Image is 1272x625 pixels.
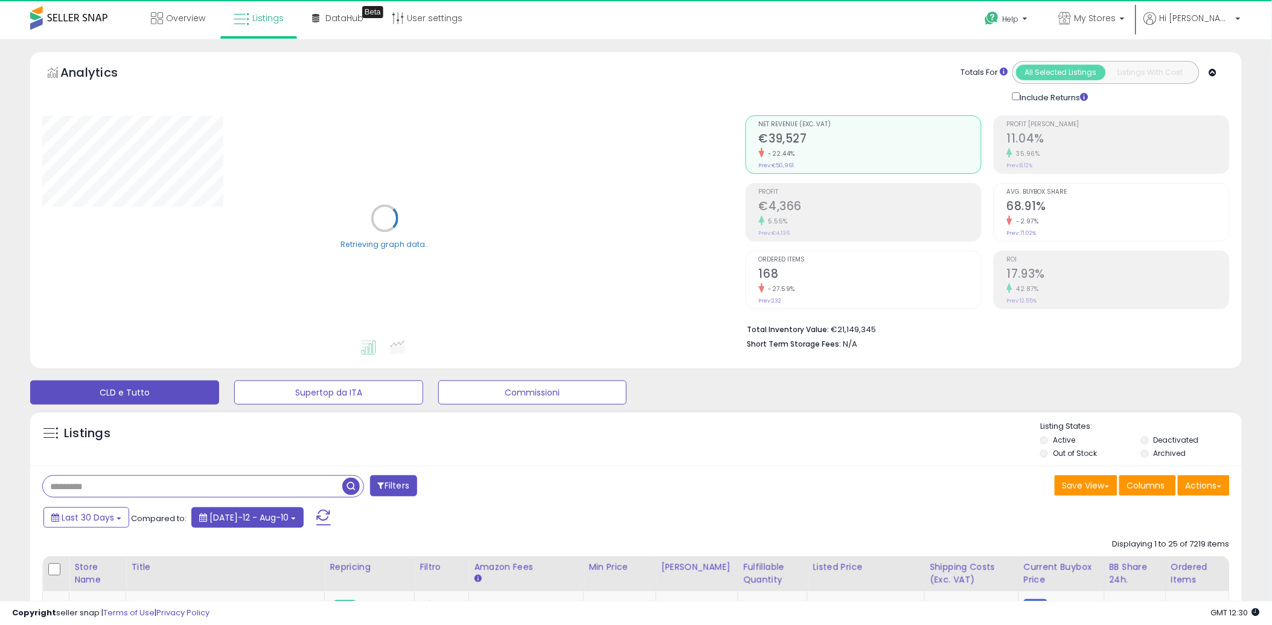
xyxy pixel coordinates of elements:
[1012,284,1039,293] small: 42.87%
[1007,229,1037,237] small: Prev: 71.02%
[1007,267,1229,283] h2: 17.93%
[1154,448,1186,458] label: Archived
[12,607,56,618] strong: Copyright
[474,600,574,611] div: 13%
[759,267,981,283] h2: 168
[813,600,915,611] div: €259.58
[1053,435,1075,445] label: Active
[1007,257,1229,263] span: ROI
[60,64,141,84] h5: Analytics
[1075,12,1116,24] span: My Stores
[1119,475,1176,496] button: Columns
[1053,448,1097,458] label: Out of Stock
[1160,12,1232,24] span: Hi [PERSON_NAME]
[743,600,798,611] div: 10
[759,189,981,196] span: Profit
[1211,607,1260,618] span: 2025-09-10 12:30 GMT
[415,556,469,591] th: CSV column name: cust_attr_1_Filtro
[362,6,383,18] div: Tooltip anchor
[62,511,114,524] span: Last 30 Days
[1105,65,1195,80] button: Listings With Cost
[1007,199,1229,216] h2: 68.91%
[759,257,981,263] span: Ordered Items
[325,12,363,24] span: DataHub
[43,507,129,528] button: Last 30 Days
[1007,297,1037,304] small: Prev: 12.55%
[764,217,788,226] small: 5.55%
[420,561,464,574] div: Filtro
[1144,12,1241,39] a: Hi [PERSON_NAME]
[1154,435,1199,445] label: Deactivated
[930,600,1009,611] div: 0.00
[1040,421,1242,432] p: Listing States:
[1171,561,1224,586] div: Ordered Items
[156,607,209,618] a: Privacy Policy
[661,600,688,612] a: 259.58
[1024,561,1099,586] div: Current Buybox Price
[759,229,790,237] small: Prev: €4,136
[438,380,627,405] button: Commissioni
[209,511,289,524] span: [DATE]-12 - Aug-10
[743,561,802,586] div: Fulfillable Quantity
[134,600,158,624] img: 310VaEBVx6L._SL40_.jpg
[747,324,829,335] b: Total Inventory Value:
[166,12,205,24] span: Overview
[420,600,434,612] a: N/A
[1016,65,1106,80] button: All Selected Listings
[370,475,417,496] button: Filters
[74,600,117,622] div: Water Pumps FR
[234,380,423,405] button: Supertop da ITA
[12,607,209,619] div: seller snap | |
[764,284,796,293] small: -27.59%
[1024,599,1047,612] small: FBM
[1110,561,1161,586] div: BB Share 24h.
[191,507,304,528] button: [DATE]-12 - Aug-10
[961,67,1008,79] div: Totals For
[589,600,615,612] a: 255.69
[1007,162,1033,169] small: Prev: 8.12%
[759,121,981,128] span: Net Revenue (Exc. VAT)
[985,11,1000,26] i: Get Help
[759,199,981,216] h2: €4,366
[131,513,187,524] span: Compared to:
[843,338,858,350] span: N/A
[747,339,842,349] b: Short Term Storage Fees:
[1110,600,1157,611] div: 100%
[759,162,794,169] small: Prev: €50,961
[661,561,733,574] div: [PERSON_NAME]
[1055,475,1117,496] button: Save View
[759,132,981,148] h2: €39,527
[1178,475,1230,496] button: Actions
[1113,539,1230,550] div: Displaying 1 to 25 of 7219 items
[813,561,919,574] div: Listed Price
[747,321,1221,336] li: €21,149,345
[764,149,796,158] small: -22.44%
[1007,132,1229,148] h2: 11.04%
[74,561,121,586] div: Store Name
[474,574,481,585] small: Amazon Fees.
[1003,14,1019,24] span: Help
[252,12,284,24] span: Listings
[1127,479,1165,492] span: Columns
[1171,600,1229,611] div: 0
[1003,90,1103,103] div: Include Returns
[976,2,1040,39] a: Help
[330,561,409,574] div: Repricing
[30,380,219,405] button: CLD e Tutto
[103,607,155,618] a: Terms of Use
[1012,217,1039,226] small: -2.97%
[474,561,578,574] div: Amazon Fees
[1050,600,1077,611] span: 259.58
[813,600,868,611] b: Listed Price:
[930,561,1013,586] div: Shipping Costs (Exc. VAT)
[759,297,782,304] small: Prev: 232
[1007,189,1229,196] span: Avg. Buybox Share
[1012,149,1040,158] small: 35.96%
[64,425,110,442] h5: Listings
[131,561,319,574] div: Title
[340,239,429,250] div: Retrieving graph data..
[589,561,651,574] div: Min Price
[1007,121,1229,128] span: Profit [PERSON_NAME]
